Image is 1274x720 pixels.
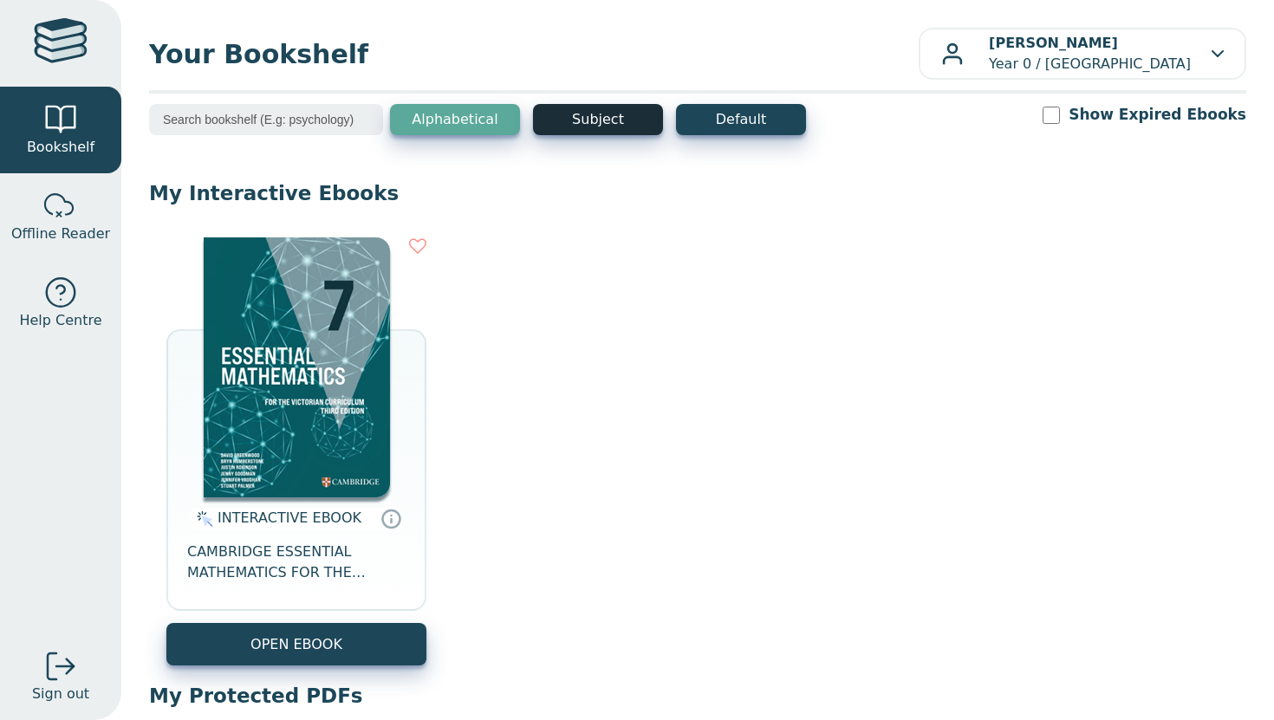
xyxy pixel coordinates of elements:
[32,684,89,704] span: Sign out
[380,508,401,529] a: Interactive eBooks are accessed online via the publisher’s portal. They contain interactive resou...
[149,683,1246,709] p: My Protected PDFs
[19,310,101,331] span: Help Centre
[989,35,1118,51] b: [PERSON_NAME]
[149,35,919,74] span: Your Bookshelf
[989,33,1191,75] p: Year 0 / [GEOGRAPHIC_DATA]
[11,224,110,244] span: Offline Reader
[204,237,390,497] img: a4cdec38-c0cf-47c5-bca4-515c5eb7b3e9.png
[390,104,520,135] button: Alphabetical
[149,180,1246,206] p: My Interactive Ebooks
[166,623,426,665] button: OPEN EBOOK
[676,104,806,135] button: Default
[187,542,406,583] span: CAMBRIDGE ESSENTIAL MATHEMATICS FOR THE VICTORIAN CURRICULUM YEAR 7 EBOOK 3E
[149,104,383,135] input: Search bookshelf (E.g: psychology)
[919,28,1246,80] button: [PERSON_NAME]Year 0 / [GEOGRAPHIC_DATA]
[533,104,663,135] button: Subject
[192,509,213,529] img: interactive.svg
[27,137,94,158] span: Bookshelf
[218,509,361,526] span: INTERACTIVE EBOOK
[1069,104,1246,126] label: Show Expired Ebooks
